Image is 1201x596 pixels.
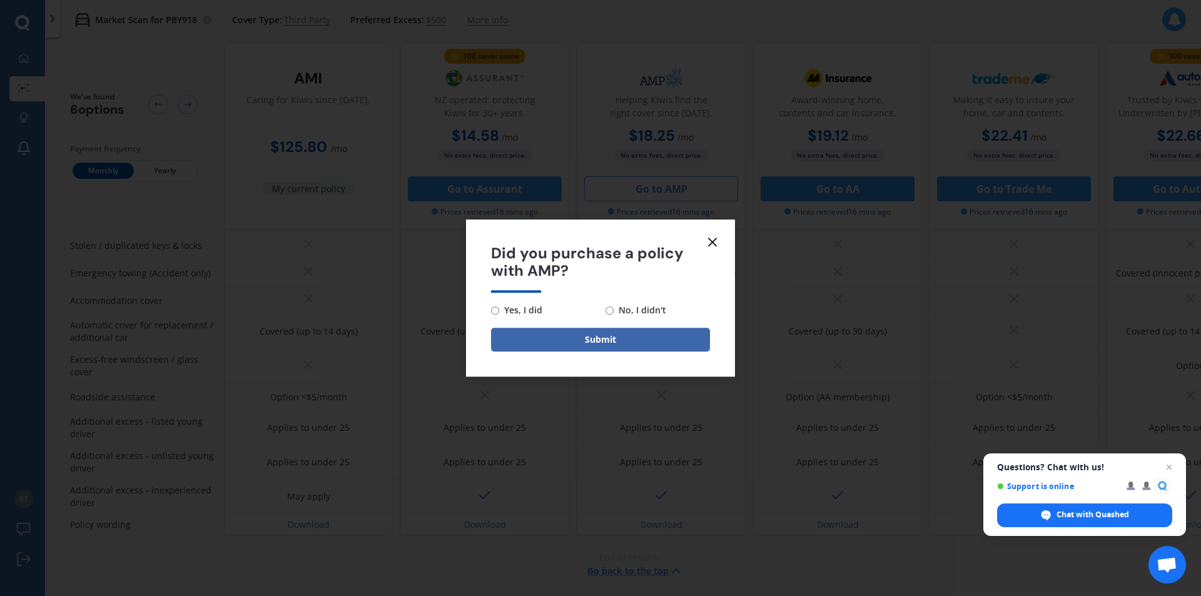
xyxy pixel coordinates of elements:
[606,306,614,315] input: No, I didn't
[491,245,710,281] span: Did you purchase a policy with AMP?
[1057,509,1129,520] span: Chat with Quashed
[499,303,542,318] span: Yes, I did
[997,462,1172,472] span: Questions? Chat with us!
[1148,546,1186,583] a: Open chat
[997,503,1172,527] span: Chat with Quashed
[997,482,1118,491] span: Support is online
[614,303,666,318] span: No, I didn't
[491,328,710,351] button: Submit
[491,306,499,315] input: Yes, I did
